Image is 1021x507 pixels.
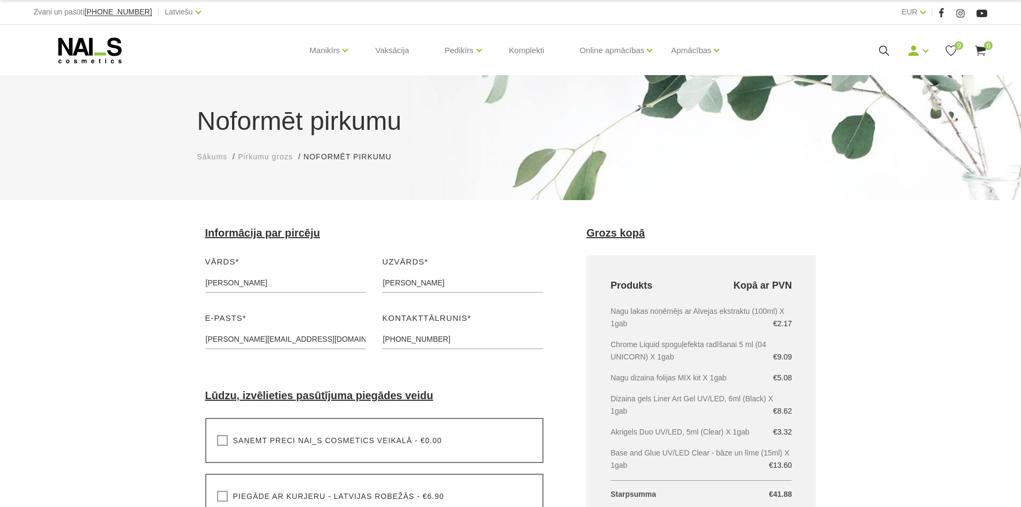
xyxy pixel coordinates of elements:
[610,372,792,384] li: Nagu dizaina folijas MIX kit X 1gab
[217,491,444,502] label: Piegāde ar kurjeru - Latvijas robežās - €6.90
[733,280,792,292] span: Kopā ar PVN
[197,152,228,161] span: Sākums
[501,25,553,76] a: Komplekti
[773,486,792,502] span: 41.88
[769,459,792,472] span: €13.60
[773,405,792,417] span: €8.62
[955,41,963,50] span: 9
[974,44,987,57] a: 6
[931,5,933,19] span: |
[382,255,428,268] label: Uzvārds*
[310,29,340,72] a: Manikīrs
[367,25,418,76] a: Vaksācija
[303,151,402,163] li: Noformēt pirkumu
[773,318,792,330] span: €2.17
[238,152,293,161] span: Pirkumu grozs
[238,151,293,163] a: Pirkumu grozs
[984,41,993,50] span: 6
[205,329,367,349] input: E-pasts
[382,312,471,325] label: Kontakttālrunis*
[382,273,543,293] input: Uzvārds
[773,426,792,438] span: €3.32
[901,5,918,18] a: EUR
[444,29,473,72] a: Pedikīrs
[586,227,816,239] h4: Grozs kopā
[773,351,792,363] span: €9.09
[165,5,193,18] a: Latviešu
[205,312,247,325] label: E-pasts*
[773,372,792,384] span: €5.08
[197,151,228,163] a: Sākums
[197,102,824,141] h1: Noformēt pirkumu
[610,305,792,330] li: Nagu lakas noņēmējs ar Alvejas ekstraktu (100ml) X 1gab
[610,447,792,472] li: Base and Glue UV/LED Clear - bāze un līme (15ml) X 1gab
[769,486,773,502] span: €
[610,339,792,363] li: Chrome Liquid spoguļefekta radīšanai 5 ml (04 UNICORN) X 1gab
[217,435,442,446] label: Saņemt preci NAI_S cosmetics veikalā - €0.00
[205,273,367,293] input: Vārds
[610,426,792,438] li: Akrigels Duo UV/LED, 5ml (Clear) X 1gab
[205,390,544,402] h4: Lūdzu, izvēlieties pasūtījuma piegādes veidu
[382,329,543,349] input: Kontakttālrunis
[671,29,711,72] a: Apmācības
[85,8,152,16] a: [PHONE_NUMBER]
[579,29,644,72] a: Online apmācības
[205,255,240,268] label: Vārds*
[158,5,160,19] span: |
[610,393,792,417] li: Dizaina gels Liner Art Gel UV/LED, 6ml (Black) X 1gab
[205,227,544,239] h4: Informācija par pircēju
[610,280,792,292] h4: Produkts
[944,44,958,57] a: 9
[34,5,152,19] div: Zvani un pasūti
